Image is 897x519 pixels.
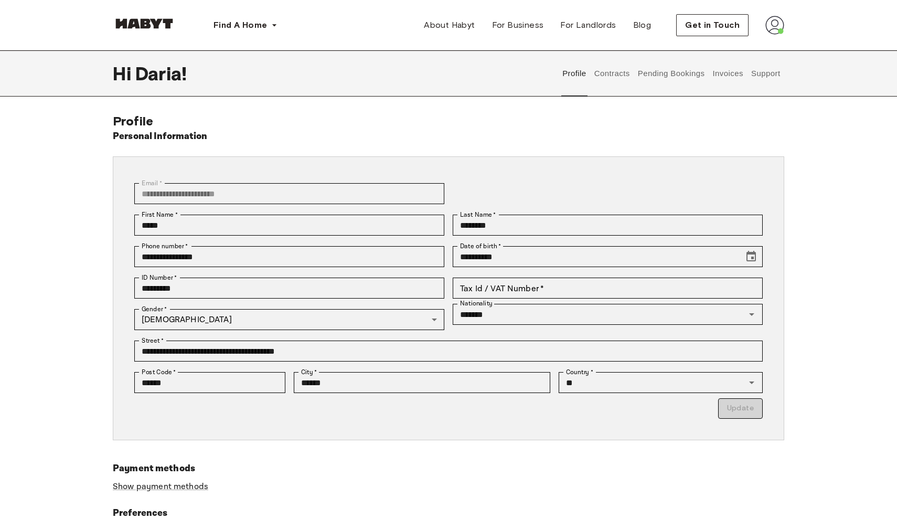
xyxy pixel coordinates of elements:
span: About Habyt [424,19,475,31]
span: For Business [492,19,544,31]
button: Find A Home [205,15,286,36]
div: You can't change your email address at the moment. Please reach out to customer support in case y... [134,183,444,204]
h6: Payment methods [113,461,784,476]
a: Blog [625,15,660,36]
button: Pending Bookings [636,50,706,97]
span: Profile [113,113,153,129]
button: Profile [561,50,588,97]
img: avatar [765,16,784,35]
label: Email [142,178,162,188]
a: For Landlords [552,15,624,36]
span: Find A Home [213,19,267,31]
span: Get in Touch [685,19,740,31]
button: Invoices [711,50,744,97]
span: Daria ! [135,62,187,84]
button: Open [744,307,759,322]
label: Street [142,336,164,345]
label: First Name [142,210,178,219]
img: Habyt [113,18,176,29]
button: Open [744,375,759,390]
label: Nationality [460,299,493,308]
button: Choose date, selected date is Apr 13, 2000 [741,246,762,267]
div: user profile tabs [559,50,784,97]
label: Phone number [142,241,188,251]
label: ID Number [142,273,177,282]
div: [DEMOGRAPHIC_DATA] [134,309,444,330]
button: Contracts [593,50,631,97]
label: Gender [142,304,167,314]
button: Support [750,50,782,97]
h6: Personal Information [113,129,208,144]
label: City [301,367,317,377]
a: For Business [484,15,552,36]
a: Show payment methods [113,481,208,492]
span: Hi [113,62,135,84]
button: Get in Touch [676,14,749,36]
label: Post Code [142,367,176,377]
a: About Habyt [415,15,483,36]
label: Date of birth [460,241,501,251]
label: Country [566,367,593,377]
span: For Landlords [560,19,616,31]
label: Last Name [460,210,496,219]
span: Blog [633,19,652,31]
